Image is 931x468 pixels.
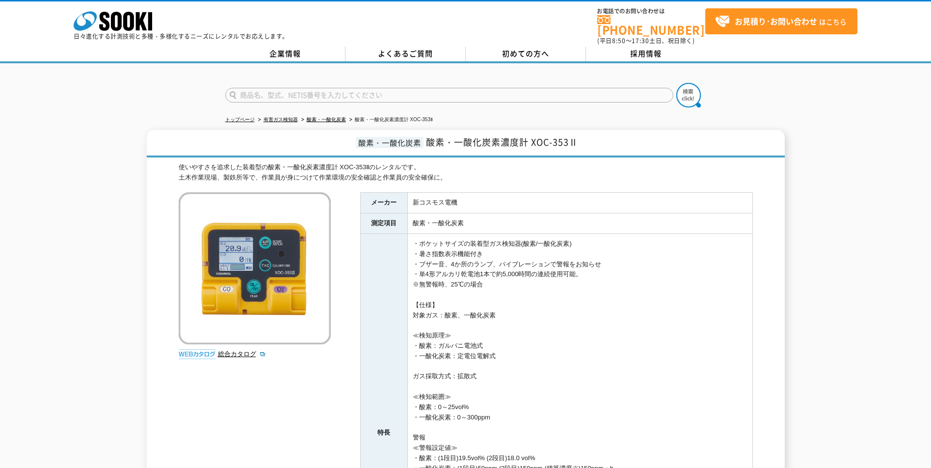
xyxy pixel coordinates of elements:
span: 8:50 [612,36,626,45]
a: 採用情報 [586,47,706,61]
li: 酸素・一酸化炭素濃度計 XOC-353Ⅱ [347,115,433,125]
span: (平日 ～ 土日、祝日除く) [597,36,694,45]
p: 日々進化する計測技術と多種・多様化するニーズにレンタルでお応えします。 [74,33,289,39]
img: btn_search.png [676,83,701,107]
a: 企業情報 [225,47,346,61]
th: 測定項目 [360,213,407,234]
a: 有害ガス検知器 [264,117,298,122]
td: 酸素・一酸化炭素 [407,213,752,234]
img: webカタログ [179,349,215,359]
span: 初めての方へ [502,48,549,59]
span: 17:30 [632,36,649,45]
a: 初めての方へ [466,47,586,61]
a: トップページ [225,117,255,122]
td: 新コスモス電機 [407,193,752,213]
img: 酸素・一酸化炭素濃度計 XOC-353Ⅱ [179,192,331,344]
span: 酸素・一酸化炭素濃度計 XOC-353Ⅱ [426,135,578,149]
span: 酸素・一酸化炭素 [356,137,424,148]
div: 使いやすさを追求した装着型の酸素・一酸化炭素濃度計 XOC-353Ⅱのレンタルです。 土木作業現場、製鉄所等で、作業員が身につけて作業環境の安全確認と作業員の安全確保に。 [179,162,753,183]
span: お電話でのお問い合わせは [597,8,705,14]
span: はこちら [715,14,847,29]
a: 酸素・一酸化炭素 [307,117,346,122]
a: よくあるご質問 [346,47,466,61]
a: 総合カタログ [218,350,266,358]
a: [PHONE_NUMBER] [597,15,705,35]
strong: お見積り･お問い合わせ [735,15,817,27]
input: 商品名、型式、NETIS番号を入力してください [225,88,673,103]
a: お見積り･お問い合わせはこちら [705,8,857,34]
th: メーカー [360,193,407,213]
